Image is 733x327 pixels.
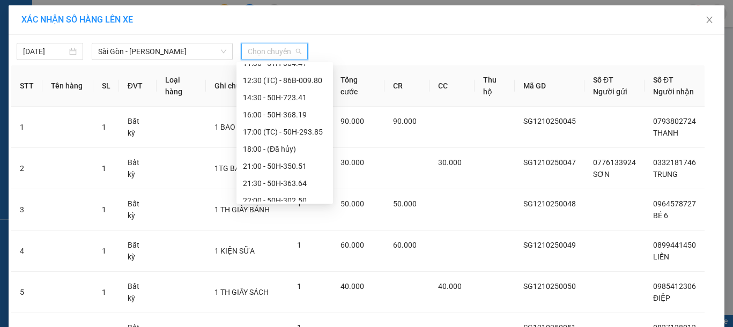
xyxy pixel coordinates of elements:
span: 40.000 [438,282,462,291]
span: 0985412306 [653,282,696,291]
td: Bất kỳ [119,272,157,313]
span: 0793802724 [653,117,696,125]
span: 1 [102,164,106,173]
span: TRUNG [653,170,678,179]
span: THANH [653,129,678,137]
td: 3 [11,189,42,231]
span: 30.000 [340,158,364,167]
span: 1 [297,199,301,208]
span: Chọn chuyến [248,43,301,60]
span: 1 [102,288,106,296]
span: 1 BAO XANH VẢI [214,123,270,131]
span: XÁC NHẬN SỐ HÀNG LÊN XE [21,14,133,25]
div: 21:00 - 50H-350.51 [243,160,327,172]
span: 1 [102,205,106,214]
span: 90.000 [340,117,364,125]
span: Số ĐT [593,76,613,84]
th: ĐVT [119,65,157,107]
span: 1 [297,282,301,291]
div: 22:00 - 50H-302.50 [243,195,327,206]
th: SL [93,65,119,107]
td: Bất kỳ [119,148,157,189]
span: 90.000 [393,117,417,125]
span: 1 TH GIẤY SÁCH [214,288,269,296]
th: CC [430,65,475,107]
span: 0776133924 [593,158,636,167]
span: close [705,16,714,24]
span: 30.000 [438,158,462,167]
td: 5 [11,272,42,313]
span: 1 TH GIẤY BÁNH [214,205,270,214]
th: CR [384,65,430,107]
span: Sài Gòn - Phan Rí [98,43,226,60]
span: BÉ 6 [653,211,668,220]
th: STT [11,65,42,107]
span: 0964578727 [653,199,696,208]
th: Ghi chú [206,65,288,107]
td: 1 [11,107,42,148]
th: Tên hàng [42,65,93,107]
span: 60.000 [393,241,417,249]
td: Bất kỳ [119,107,157,148]
td: 4 [11,231,42,272]
div: 12:30 (TC) - 86B-009.80 [243,75,327,86]
span: SG1210250047 [523,158,576,167]
span: 0332181746 [653,158,696,167]
span: SƠN [593,170,610,179]
span: 1 [297,241,301,249]
div: 16:00 - 50H-368.19 [243,109,327,121]
span: 50.000 [340,199,364,208]
span: SG1210250050 [523,282,576,291]
td: 2 [11,148,42,189]
span: Số ĐT [653,76,673,84]
th: Mã GD [515,65,584,107]
div: 18:00 - (Đã hủy) [243,143,327,155]
div: 14:30 - 50H-723.41 [243,92,327,103]
span: 1 [102,123,106,131]
th: Loại hàng [157,65,206,107]
span: Người nhận [653,87,694,96]
span: 60.000 [340,241,364,249]
span: 0899441450 [653,241,696,249]
td: Bất kỳ [119,189,157,231]
span: 1 KIỆN SỮA [214,247,255,255]
span: down [220,48,227,55]
th: Tổng cước [332,65,384,107]
span: Người gửi [593,87,627,96]
input: 12/10/2025 [23,46,67,57]
span: SG1210250048 [523,199,576,208]
td: Bất kỳ [119,231,157,272]
span: ĐIỆP [653,294,670,302]
button: Close [694,5,724,35]
span: 50.000 [393,199,417,208]
span: LIỀN [653,252,669,261]
span: SG1210250045 [523,117,576,125]
span: 1 [102,247,106,255]
div: 21:30 - 50H-363.64 [243,177,327,189]
th: Thu hộ [475,65,515,107]
span: 40.000 [340,282,364,291]
span: SG1210250049 [523,241,576,249]
span: 1TG BÁNH TRÁNG [214,164,277,173]
div: 17:00 (TC) - 50H-293.85 [243,126,327,138]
